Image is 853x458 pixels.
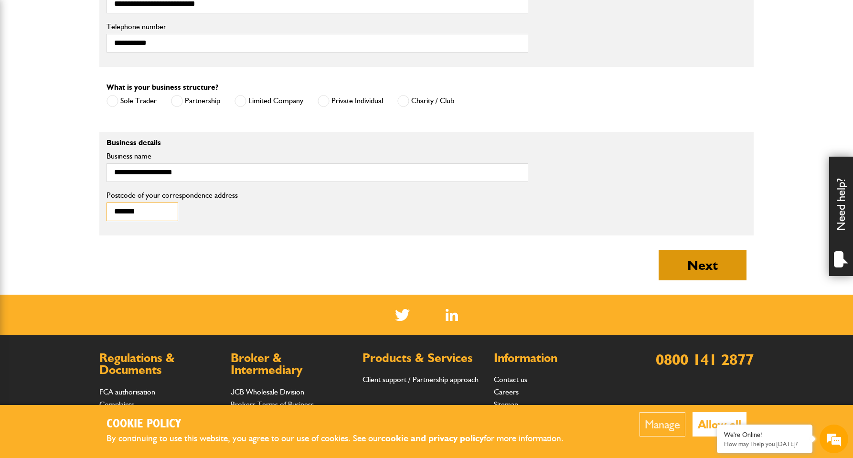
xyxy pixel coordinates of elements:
[395,309,410,321] img: Twitter
[107,23,528,31] label: Telephone number
[494,387,519,396] a: Careers
[99,352,221,376] h2: Regulations & Documents
[231,352,352,376] h2: Broker & Intermediary
[107,431,579,446] p: By continuing to use this website, you agree to our use of cookies. See our for more information.
[656,350,754,369] a: 0800 141 2877
[724,431,805,439] div: We're Online!
[363,352,484,364] h2: Products & Services
[107,152,528,160] label: Business name
[107,417,579,432] h2: Cookie Policy
[235,95,303,107] label: Limited Company
[50,53,160,66] div: Chat with us now
[829,157,853,276] div: Need help?
[99,387,155,396] a: FCA authorisation
[494,352,616,364] h2: Information
[318,95,383,107] label: Private Individual
[397,95,454,107] label: Charity / Club
[231,400,314,409] a: Brokers Terms of Business
[130,294,173,307] em: Start Chat
[381,433,484,444] a: cookie and privacy policy
[12,145,174,166] input: Enter your phone number
[659,250,746,280] button: Next
[107,84,218,91] label: What is your business structure?
[363,375,479,384] a: Client support / Partnership approach
[640,412,685,437] button: Manage
[446,309,458,321] img: Linked In
[99,400,134,409] a: Complaints
[16,53,40,66] img: d_20077148190_company_1631870298795_20077148190
[446,309,458,321] a: LinkedIn
[231,387,304,396] a: JCB Wholesale Division
[157,5,180,28] div: Minimize live chat window
[494,375,527,384] a: Contact us
[107,192,252,199] label: Postcode of your correspondence address
[693,412,746,437] button: Allow all
[12,173,174,286] textarea: Type your message and hit 'Enter'
[107,95,157,107] label: Sole Trader
[724,440,805,447] p: How may I help you today?
[12,117,174,138] input: Enter your email address
[12,88,174,109] input: Enter your last name
[171,95,220,107] label: Partnership
[107,139,528,147] p: Business details
[494,400,518,409] a: Sitemap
